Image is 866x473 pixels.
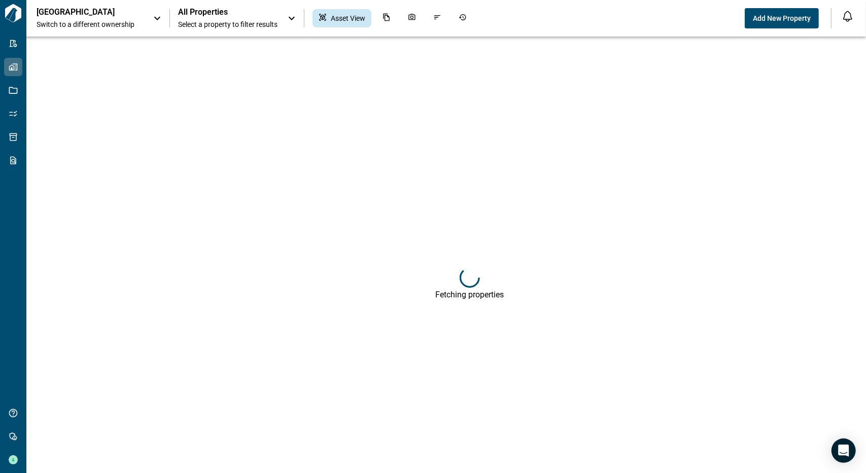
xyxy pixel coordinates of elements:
[37,19,143,29] span: Switch to a different ownership
[745,8,819,28] button: Add New Property
[402,9,422,27] div: Photos
[840,8,856,24] button: Open notification feed
[178,19,278,29] span: Select a property to filter results
[453,9,473,27] div: Job History
[37,7,128,17] p: [GEOGRAPHIC_DATA]
[178,7,278,17] span: All Properties
[753,13,811,23] span: Add New Property
[427,9,447,27] div: Issues & Info
[331,13,365,23] span: Asset View
[376,9,397,27] div: Documents
[832,438,856,463] div: Open Intercom Messenger
[435,290,504,299] div: Fetching properties
[313,9,371,27] div: Asset View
